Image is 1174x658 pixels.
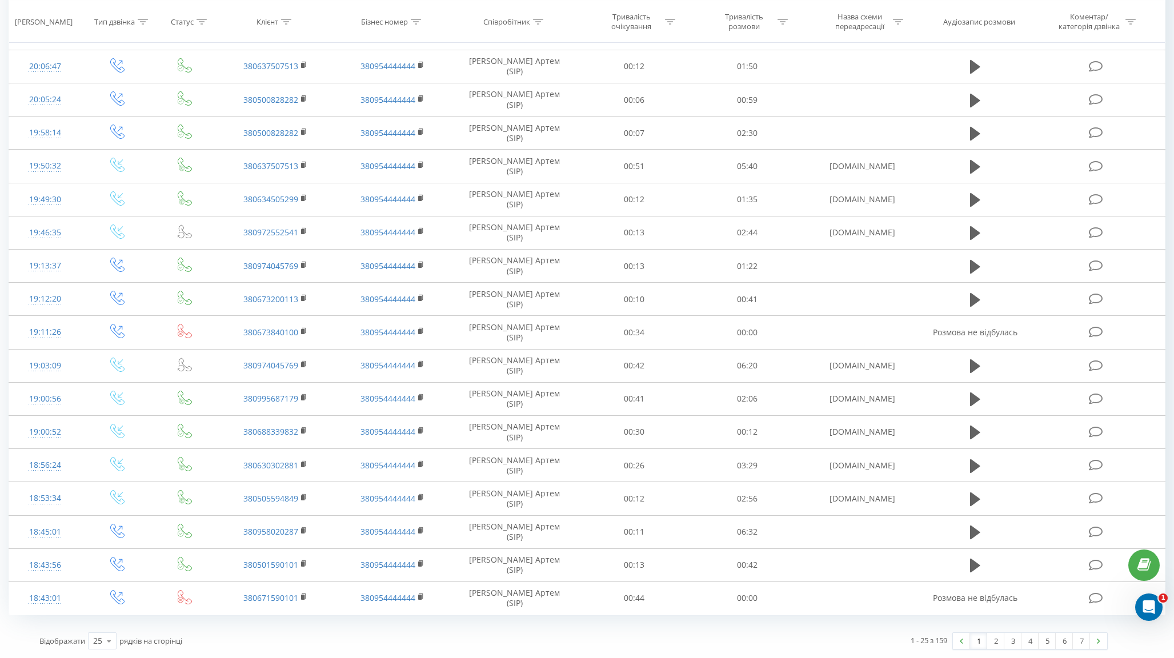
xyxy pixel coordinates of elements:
[483,17,530,26] div: Співробітник
[804,449,921,482] td: [DOMAIN_NAME]
[360,227,415,238] a: 380954444444
[361,17,408,26] div: Бізнес номер
[15,17,73,26] div: [PERSON_NAME]
[451,482,578,515] td: [PERSON_NAME] Артем (SIP)
[578,117,691,150] td: 00:07
[360,61,415,71] a: 380954444444
[451,150,578,183] td: [PERSON_NAME] Артем (SIP)
[257,17,278,26] div: Клієнт
[933,327,1017,338] span: Розмова не відбулась
[360,161,415,171] a: 380954444444
[243,161,298,171] a: 380637507513
[933,592,1017,603] span: Розмова не відбулась
[94,17,135,26] div: Тип дзвінка
[691,548,804,581] td: 00:42
[691,515,804,548] td: 06:32
[243,526,298,537] a: 380958020287
[691,250,804,283] td: 01:22
[451,183,578,216] td: [PERSON_NAME] Артем (SIP)
[691,283,804,316] td: 00:41
[119,636,182,646] span: рядків на сторінці
[171,17,194,26] div: Статус
[21,554,70,576] div: 18:43:56
[21,222,70,244] div: 19:46:35
[243,294,298,304] a: 380673200113
[578,449,691,482] td: 00:26
[21,421,70,443] div: 19:00:52
[691,349,804,382] td: 06:20
[691,150,804,183] td: 05:40
[21,55,70,78] div: 20:06:47
[360,127,415,138] a: 380954444444
[21,155,70,177] div: 19:50:32
[360,94,415,105] a: 380954444444
[21,321,70,343] div: 19:11:26
[243,61,298,71] a: 380637507513
[804,415,921,448] td: [DOMAIN_NAME]
[21,355,70,377] div: 19:03:09
[578,316,691,349] td: 00:34
[451,283,578,316] td: [PERSON_NAME] Артем (SIP)
[21,122,70,144] div: 19:58:14
[1135,593,1163,621] iframe: Intercom live chat
[578,581,691,615] td: 00:44
[578,283,691,316] td: 00:10
[691,415,804,448] td: 00:12
[360,592,415,603] a: 380954444444
[21,288,70,310] div: 19:12:20
[243,360,298,371] a: 380974045769
[243,194,298,204] a: 380634505299
[1056,12,1123,31] div: Коментар/категорія дзвінка
[804,482,921,515] td: [DOMAIN_NAME]
[243,460,298,471] a: 380630302881
[829,12,890,31] div: Назва схеми переадресації
[21,521,70,543] div: 18:45:01
[578,83,691,117] td: 00:06
[1056,633,1073,649] a: 6
[451,449,578,482] td: [PERSON_NAME] Артем (SIP)
[451,50,578,83] td: [PERSON_NAME] Артем (SIP)
[804,349,921,382] td: [DOMAIN_NAME]
[578,50,691,83] td: 00:12
[21,454,70,476] div: 18:56:24
[804,183,921,216] td: [DOMAIN_NAME]
[578,349,691,382] td: 00:42
[360,426,415,437] a: 380954444444
[451,349,578,382] td: [PERSON_NAME] Артем (SIP)
[1073,633,1090,649] a: 7
[451,515,578,548] td: [PERSON_NAME] Артем (SIP)
[360,194,415,204] a: 380954444444
[691,50,804,83] td: 01:50
[21,255,70,277] div: 19:13:37
[451,216,578,249] td: [PERSON_NAME] Артем (SIP)
[987,633,1004,649] a: 2
[691,83,804,117] td: 00:59
[578,382,691,415] td: 00:41
[93,635,102,647] div: 25
[578,548,691,581] td: 00:13
[1039,633,1056,649] a: 5
[360,526,415,537] a: 380954444444
[601,12,662,31] div: Тривалість очікування
[1021,633,1039,649] a: 4
[714,12,775,31] div: Тривалість розмови
[451,382,578,415] td: [PERSON_NAME] Артем (SIP)
[804,382,921,415] td: [DOMAIN_NAME]
[970,633,987,649] a: 1
[360,393,415,404] a: 380954444444
[578,482,691,515] td: 00:12
[691,482,804,515] td: 02:56
[243,127,298,138] a: 380500828282
[451,250,578,283] td: [PERSON_NAME] Артем (SIP)
[691,216,804,249] td: 02:44
[578,150,691,183] td: 00:51
[243,227,298,238] a: 380972552541
[691,183,804,216] td: 01:35
[578,250,691,283] td: 00:13
[451,83,578,117] td: [PERSON_NAME] Артем (SIP)
[360,360,415,371] a: 380954444444
[21,188,70,211] div: 19:49:30
[804,216,921,249] td: [DOMAIN_NAME]
[243,393,298,404] a: 380995687179
[243,260,298,271] a: 380974045769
